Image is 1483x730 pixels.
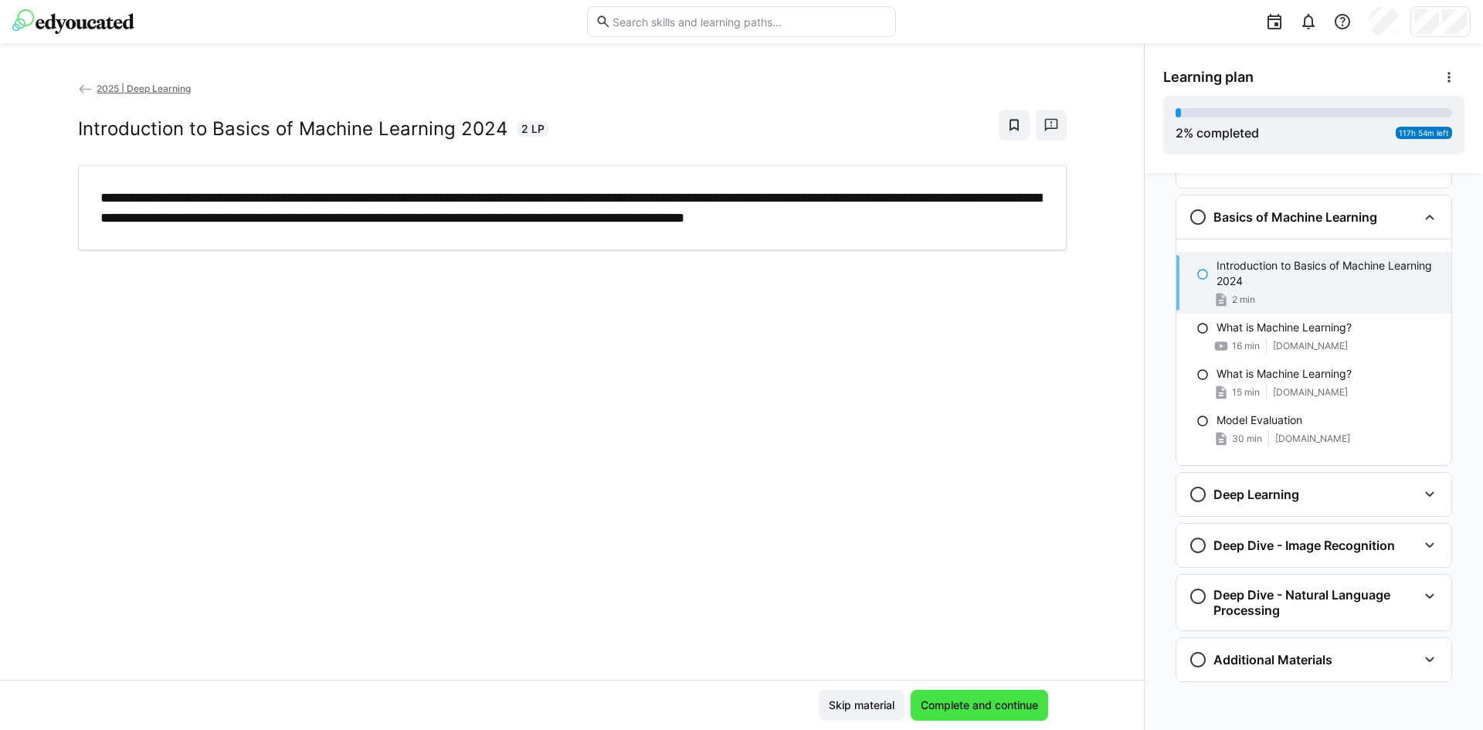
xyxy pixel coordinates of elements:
[1213,209,1377,225] h3: Basics of Machine Learning
[819,690,904,721] button: Skip material
[1213,652,1332,667] h3: Additional Materials
[911,690,1048,721] button: Complete and continue
[1213,487,1299,502] h3: Deep Learning
[78,117,507,141] h2: Introduction to Basics of Machine Learning 2024
[1232,294,1255,306] span: 2 min
[1217,366,1352,382] p: What is Machine Learning?
[1232,386,1260,399] span: 15 min
[826,698,897,713] span: Skip material
[1275,433,1350,445] span: [DOMAIN_NAME]
[1213,538,1395,553] h3: Deep Dive - Image Recognition
[1217,320,1352,335] p: What is Machine Learning?
[78,83,192,94] a: 2025 | Deep Learning
[1232,433,1262,445] span: 30 min
[1163,69,1254,86] span: Learning plan
[1273,340,1348,352] span: [DOMAIN_NAME]
[1273,386,1348,399] span: [DOMAIN_NAME]
[1232,340,1260,352] span: 16 min
[1217,258,1439,289] p: Introduction to Basics of Machine Learning 2024
[611,15,887,29] input: Search skills and learning paths…
[918,698,1040,713] span: Complete and continue
[1399,128,1449,138] span: 117h 54m left
[1176,124,1259,142] div: % completed
[97,83,191,94] span: 2025 | Deep Learning
[521,121,545,137] span: 2 LP
[1217,413,1302,428] p: Model Evaluation
[1213,587,1417,618] h3: Deep Dive - Natural Language Processing
[1176,125,1183,141] span: 2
